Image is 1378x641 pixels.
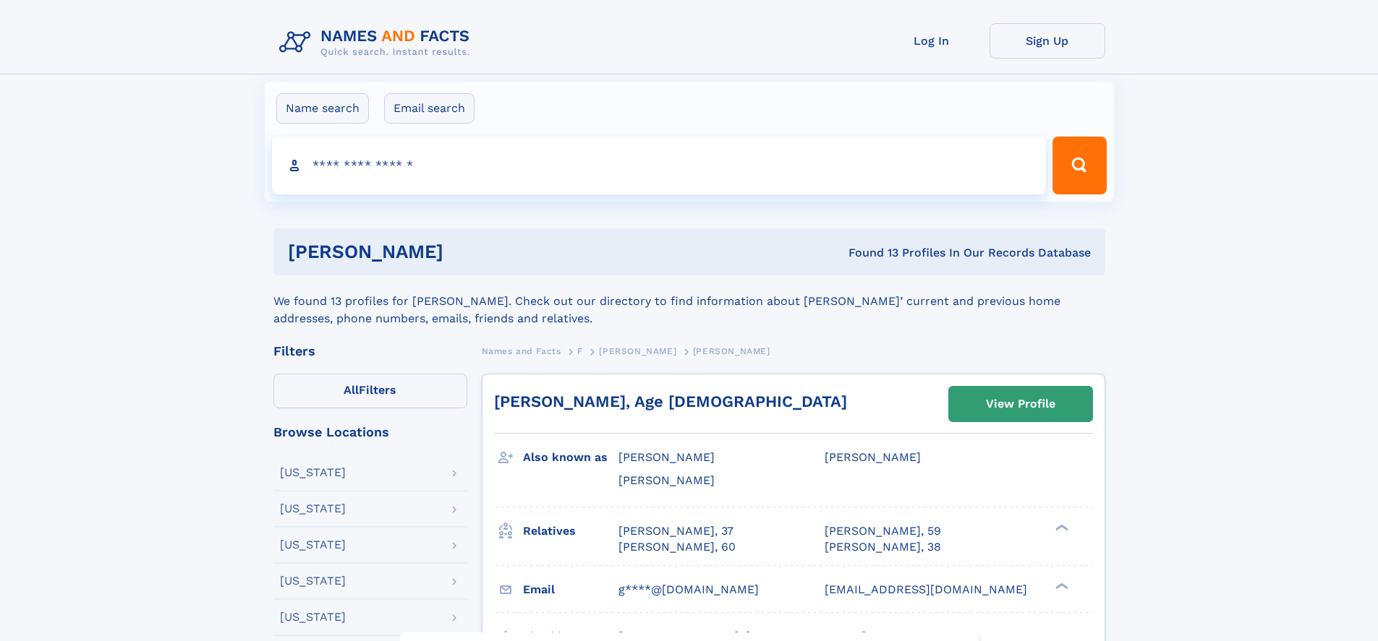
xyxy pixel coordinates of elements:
h1: [PERSON_NAME] [288,243,646,261]
label: Filters [273,374,467,408]
span: [PERSON_NAME] [693,346,770,356]
div: [US_STATE] [280,467,346,478]
h3: Email [523,577,618,602]
div: [US_STATE] [280,539,346,551]
span: [PERSON_NAME] [618,450,715,464]
img: Logo Names and Facts [273,23,482,62]
h3: Relatives [523,519,618,543]
a: Sign Up [990,23,1105,59]
a: [PERSON_NAME], 59 [825,523,941,539]
a: Log In [874,23,990,59]
label: Name search [276,93,369,124]
div: We found 13 profiles for [PERSON_NAME]. Check out our directory to find information about [PERSON... [273,275,1105,327]
a: [PERSON_NAME], 60 [618,539,736,555]
a: View Profile [949,387,1092,421]
div: ❯ [1052,522,1069,532]
a: [PERSON_NAME], Age [DEMOGRAPHIC_DATA] [494,392,847,410]
a: F [577,342,583,360]
span: F [577,346,583,356]
span: All [344,383,359,397]
a: [PERSON_NAME] [599,342,676,360]
label: Email search [384,93,475,124]
span: [PERSON_NAME] [599,346,676,356]
div: [US_STATE] [280,503,346,515]
a: Names and Facts [482,342,561,360]
div: Browse Locations [273,426,467,439]
span: [PERSON_NAME] [825,450,921,464]
div: [US_STATE] [280,575,346,587]
a: [PERSON_NAME], 37 [618,523,733,539]
div: View Profile [986,387,1055,421]
div: Found 13 Profiles In Our Records Database [646,245,1091,261]
span: [PERSON_NAME] [618,473,715,487]
input: search input [272,137,1047,194]
div: ❯ [1052,581,1069,590]
h3: Also known as [523,445,618,470]
div: Filters [273,345,467,358]
button: Search Button [1052,137,1106,194]
a: [PERSON_NAME], 38 [825,539,941,555]
span: [EMAIL_ADDRESS][DOMAIN_NAME] [825,582,1027,596]
div: [US_STATE] [280,611,346,623]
